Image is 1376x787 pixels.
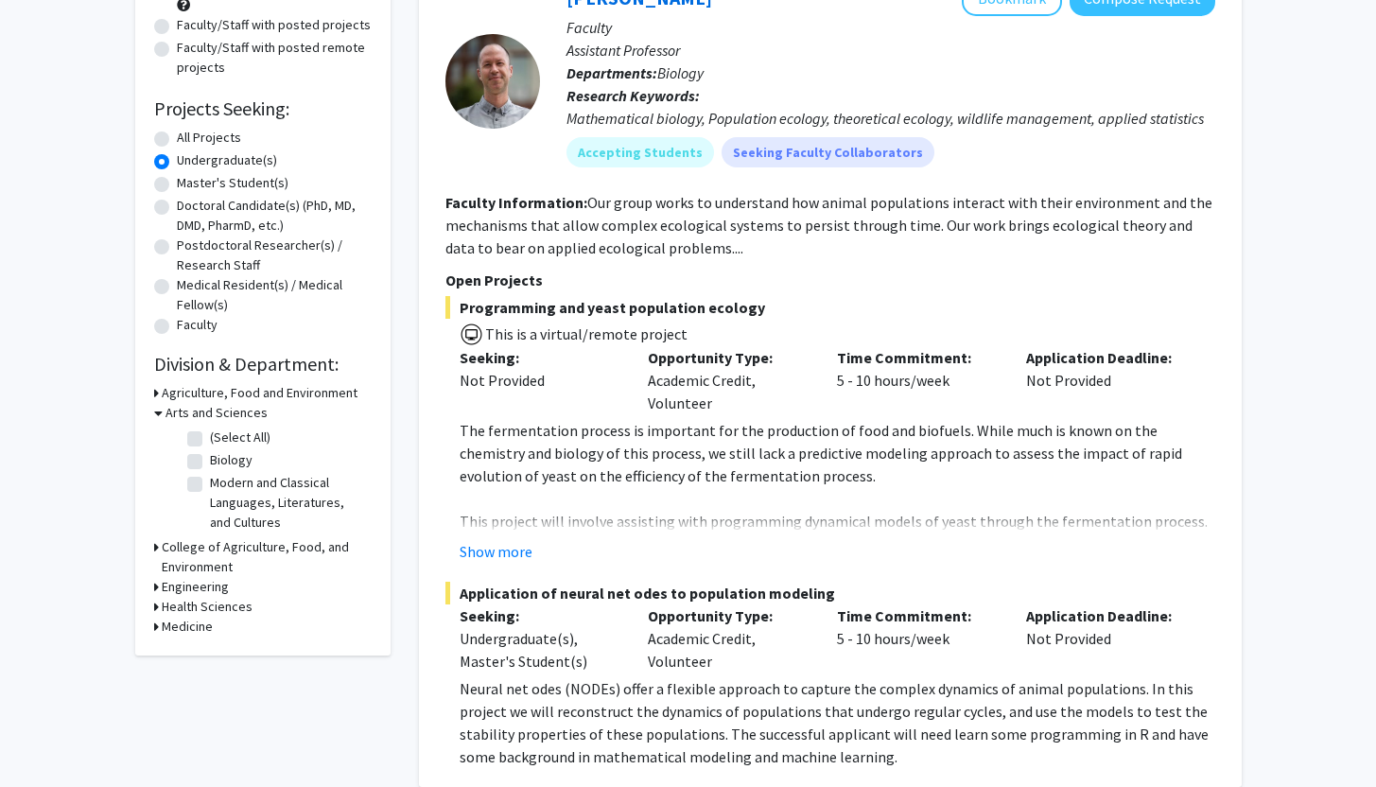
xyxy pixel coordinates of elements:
div: 5 - 10 hours/week [823,604,1012,673]
span: This is a virtual/remote project [483,324,688,343]
p: This project will involve assisting with programming dynamical models of yeast through the fermen... [460,510,1215,578]
p: Application Deadline: [1026,346,1187,369]
h3: Engineering [162,577,229,597]
mat-chip: Seeking Faculty Collaborators [722,137,934,167]
h2: Division & Department: [154,353,372,376]
label: Postdoctoral Researcher(s) / Research Staff [177,236,372,275]
span: Programming and yeast population ecology [445,296,1215,319]
div: Academic Credit, Volunteer [634,346,823,414]
button: Show more [460,540,532,563]
label: Modern and Classical Languages, Literatures, and Cultures [210,473,367,533]
b: Faculty Information: [445,193,587,212]
mat-chip: Accepting Students [566,137,714,167]
label: (Select All) [210,428,270,447]
p: Seeking: [460,604,620,627]
b: Research Keywords: [566,86,700,105]
p: Faculty [566,16,1215,39]
label: Undergraduate(s) [177,150,277,170]
p: Application Deadline: [1026,604,1187,627]
label: Biology [210,450,253,470]
b: Departments: [566,63,657,82]
label: Faculty/Staff with posted projects [177,15,371,35]
label: Doctoral Candidate(s) (PhD, MD, DMD, PharmD, etc.) [177,196,372,236]
div: Not Provided [1012,604,1201,673]
iframe: Chat [14,702,80,773]
h3: Arts and Sciences [165,403,268,423]
div: Undergraduate(s), Master's Student(s) [460,627,620,673]
p: Seeking: [460,346,620,369]
label: Faculty [177,315,218,335]
p: Neural net odes (NODEs) offer a flexible approach to capture the complex dynamics of animal popul... [460,677,1215,768]
label: Master's Student(s) [177,173,288,193]
div: Mathematical biology, Population ecology, theoretical ecology, wildlife management, applied stati... [566,107,1215,130]
h3: College of Agriculture, Food, and Environment [162,537,372,577]
p: Time Commitment: [837,346,998,369]
span: Application of neural net odes to population modeling [445,582,1215,604]
div: Not Provided [460,369,620,392]
h3: Medicine [162,617,213,637]
fg-read-more: Our group works to understand how animal populations interact with their environment and the mech... [445,193,1212,257]
p: Opportunity Type: [648,346,809,369]
p: Assistant Professor [566,39,1215,61]
p: Open Projects [445,269,1215,291]
div: Academic Credit, Volunteer [634,604,823,673]
p: Opportunity Type: [648,604,809,627]
p: The fermentation process is important for the production of food and biofuels. While much is know... [460,419,1215,487]
p: Time Commitment: [837,604,998,627]
h3: Health Sciences [162,597,253,617]
div: Not Provided [1012,346,1201,414]
label: Medical Resident(s) / Medical Fellow(s) [177,275,372,315]
label: Faculty/Staff with posted remote projects [177,38,372,78]
h2: Projects Seeking: [154,97,372,120]
h3: Agriculture, Food and Environment [162,383,357,403]
span: Biology [657,63,704,82]
label: All Projects [177,128,241,148]
div: 5 - 10 hours/week [823,346,1012,414]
